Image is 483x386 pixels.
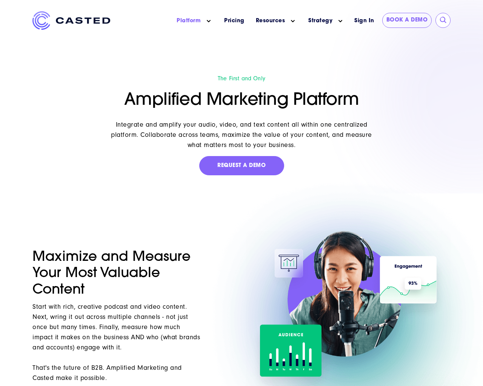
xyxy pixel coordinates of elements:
img: Casted_Logo_Horizontal_FullColor_PUR_BLUE [32,11,110,30]
a: Request a Demo [199,156,284,176]
a: Pricing [224,17,245,25]
a: Resources [256,17,285,25]
h2: Maximize and Measure Your Most Valuable Content [32,250,202,299]
h1: Amplified Marketing Platform [104,90,380,111]
input: Submit [440,17,447,24]
a: Strategy [308,17,332,25]
nav: Main menu [122,11,350,31]
a: Book a Demo [382,13,432,28]
a: Platform [177,17,201,25]
p: Start with rich, creative podcast and video content. Next, wring it out across multiple channels ... [32,302,202,383]
h5: The First and Only [104,75,380,82]
a: Sign In [350,13,378,29]
div: Integrate and amplify your audio, video, and text content all within one centralized platform. Co... [104,119,380,150]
